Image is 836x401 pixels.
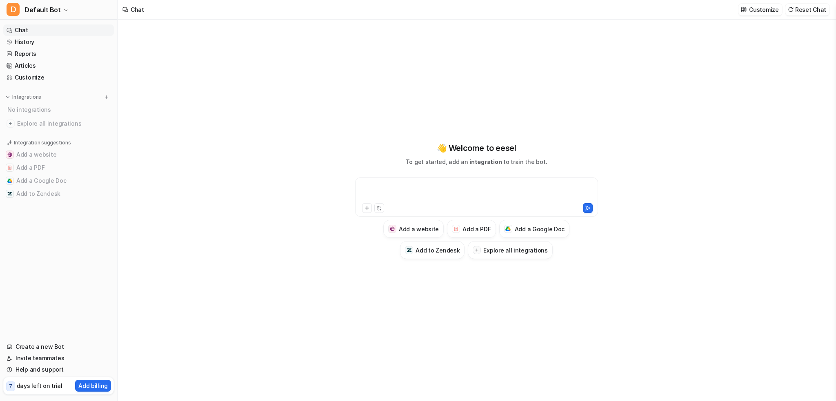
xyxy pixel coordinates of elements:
p: To get started, add an to train the bot. [406,157,547,166]
button: Add billing [75,380,111,392]
div: No integrations [5,103,114,116]
a: Explore all integrations [3,118,114,129]
p: 👋 Welcome to eesel [437,142,516,154]
button: Add to ZendeskAdd to Zendesk [3,187,114,200]
img: customize [741,7,747,13]
h3: Add a PDF [462,225,491,233]
a: Help and support [3,364,114,375]
span: integration [469,158,502,165]
span: Explore all integrations [17,117,111,130]
h3: Add a Google Doc [515,225,565,233]
p: 7 [9,383,12,390]
p: Integrations [12,94,41,100]
img: reset [788,7,794,13]
img: Add to Zendesk [7,191,12,196]
p: Customize [749,5,778,14]
img: expand menu [5,94,11,100]
a: Create a new Bot [3,341,114,352]
img: Add a Google Doc [505,226,511,231]
button: Add a websiteAdd a website [383,220,444,238]
a: Reports [3,48,114,60]
img: Add a PDF [454,226,459,231]
img: Add a Google Doc [7,178,12,183]
img: Add a website [390,226,395,232]
img: explore all integrations [7,120,15,128]
a: Customize [3,72,114,83]
div: Chat [131,5,144,14]
img: Add a website [7,152,12,157]
p: days left on trial [17,381,62,390]
h3: Explore all integrations [483,246,547,255]
button: Explore all integrations [468,241,552,259]
a: Invite teammates [3,352,114,364]
img: menu_add.svg [104,94,109,100]
img: Add a PDF [7,165,12,170]
h3: Add a website [399,225,439,233]
button: Add a Google DocAdd a Google Doc [499,220,570,238]
button: Add a PDFAdd a PDF [3,161,114,174]
p: Integration suggestions [14,139,71,146]
button: Integrations [3,93,44,101]
button: Add a websiteAdd a website [3,148,114,161]
button: Add a Google DocAdd a Google Doc [3,174,114,187]
h3: Add to Zendesk [416,246,460,255]
p: Add billing [78,381,108,390]
span: D [7,3,20,16]
span: Default Bot [24,4,61,16]
button: Add a PDFAdd a PDF [447,220,496,238]
img: Add to Zendesk [407,248,412,253]
button: Add to ZendeskAdd to Zendesk [400,241,465,259]
button: Customize [738,4,782,16]
a: History [3,36,114,48]
button: Reset Chat [785,4,829,16]
a: Chat [3,24,114,36]
a: Articles [3,60,114,71]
